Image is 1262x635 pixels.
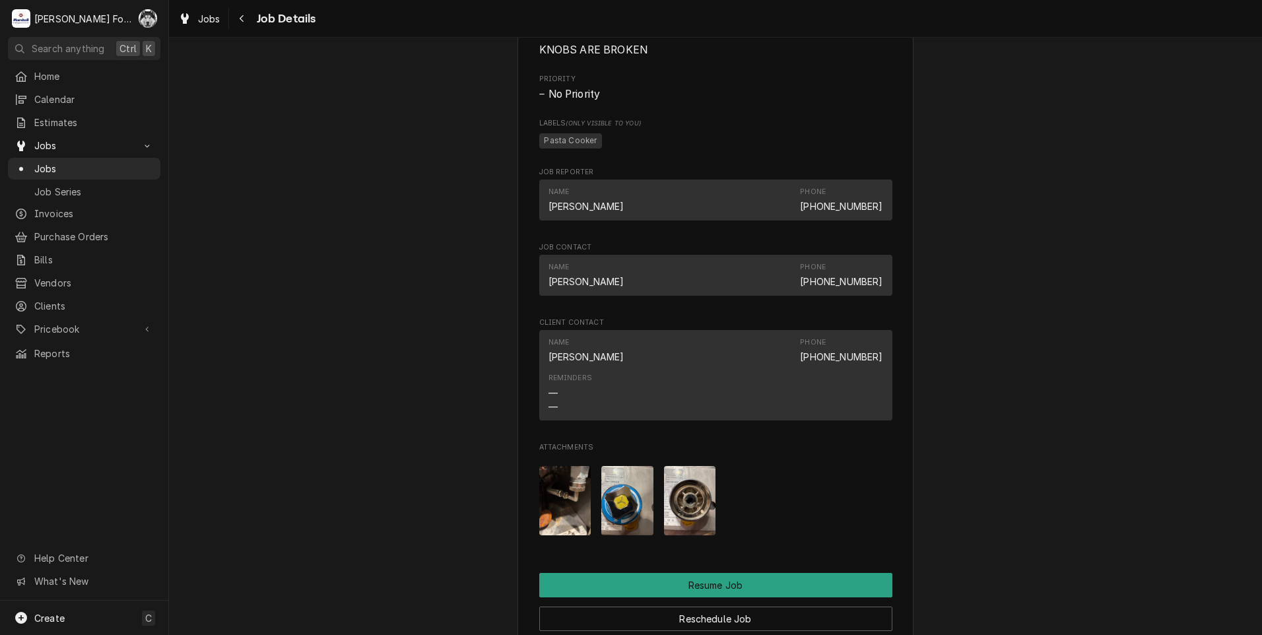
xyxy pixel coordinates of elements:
[800,337,826,348] div: Phone
[539,180,892,226] div: Job Reporter List
[12,9,30,28] div: Marshall Food Equipment Service's Avatar
[34,551,152,565] span: Help Center
[8,318,160,340] a: Go to Pricebook
[548,199,624,213] div: [PERSON_NAME]
[8,570,160,592] a: Go to What's New
[8,112,160,133] a: Estimates
[8,158,160,180] a: Jobs
[8,37,160,60] button: Search anythingCtrlK
[539,455,892,546] span: Attachments
[548,337,570,348] div: Name
[566,119,640,127] span: (Only Visible to You)
[548,275,624,288] div: [PERSON_NAME]
[548,337,624,364] div: Name
[539,330,892,420] div: Contact
[539,442,892,545] div: Attachments
[539,242,892,253] span: Job Contact
[253,10,316,28] span: Job Details
[800,201,882,212] a: [PHONE_NUMBER]
[539,26,892,57] span: Reason For Call
[8,226,160,248] a: Purchase Orders
[145,611,152,625] span: C
[173,8,226,30] a: Jobs
[539,573,892,597] button: Resume Job
[8,203,160,224] a: Invoices
[539,180,892,220] div: Contact
[34,299,154,313] span: Clients
[548,386,558,400] div: —
[539,133,603,149] span: Pasta Cooker
[198,12,220,26] span: Jobs
[800,351,882,362] a: [PHONE_NUMBER]
[8,249,160,271] a: Bills
[539,317,892,426] div: Client Contact
[34,347,154,360] span: Reports
[34,69,154,83] span: Home
[548,262,570,273] div: Name
[34,207,154,220] span: Invoices
[34,12,131,26] div: [PERSON_NAME] Food Equipment Service
[548,400,558,414] div: —
[34,116,154,129] span: Estimates
[539,442,892,453] span: Attachments
[664,466,716,535] img: Cm7TqBIxQkGaUMFmEcLp
[539,255,892,301] div: Job Contact List
[539,131,892,151] span: [object Object]
[8,295,160,317] a: Clients
[34,185,154,199] span: Job Series
[8,272,160,294] a: Vendors
[539,317,892,328] span: Client Contact
[146,42,152,55] span: K
[139,9,157,28] div: C(
[8,65,160,87] a: Home
[34,613,65,624] span: Create
[539,74,892,102] div: Priority
[800,262,882,288] div: Phone
[601,466,653,535] img: SkJNNzj3Q1KFpPwaNf0x
[800,276,882,287] a: [PHONE_NUMBER]
[139,9,157,28] div: Chris Murphy (103)'s Avatar
[8,547,160,569] a: Go to Help Center
[548,350,624,364] div: [PERSON_NAME]
[539,86,892,102] div: No Priority
[34,162,154,176] span: Jobs
[539,118,892,129] span: Labels
[539,86,892,102] span: Priority
[539,118,892,150] div: [object Object]
[548,373,592,413] div: Reminders
[32,42,104,55] span: Search anything
[800,187,882,213] div: Phone
[539,573,892,597] div: Button Group Row
[800,262,826,273] div: Phone
[34,139,134,152] span: Jobs
[539,330,892,426] div: Client Contact List
[8,343,160,364] a: Reports
[800,337,882,364] div: Phone
[548,373,592,384] div: Reminders
[119,42,137,55] span: Ctrl
[12,9,30,28] div: M
[539,607,892,631] button: Reschedule Job
[34,322,134,336] span: Pricebook
[539,167,892,226] div: Job Reporter
[800,187,826,197] div: Phone
[539,255,892,295] div: Contact
[548,187,570,197] div: Name
[8,135,160,156] a: Go to Jobs
[539,242,892,302] div: Job Contact
[539,466,591,535] img: XZaq9MnTlOTTuaD1WLQS
[34,574,152,588] span: What's New
[539,597,892,631] div: Button Group Row
[539,28,869,56] span: PASTA WELL NOT WORKING NOT FILLING WITH WATER AND KNOBS ARE BROKEN
[34,253,154,267] span: Bills
[34,92,154,106] span: Calendar
[232,8,253,29] button: Navigate back
[34,230,154,244] span: Purchase Orders
[8,181,160,203] a: Job Series
[34,276,154,290] span: Vendors
[8,88,160,110] a: Calendar
[539,167,892,178] span: Job Reporter
[548,187,624,213] div: Name
[548,262,624,288] div: Name
[539,74,892,84] span: Priority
